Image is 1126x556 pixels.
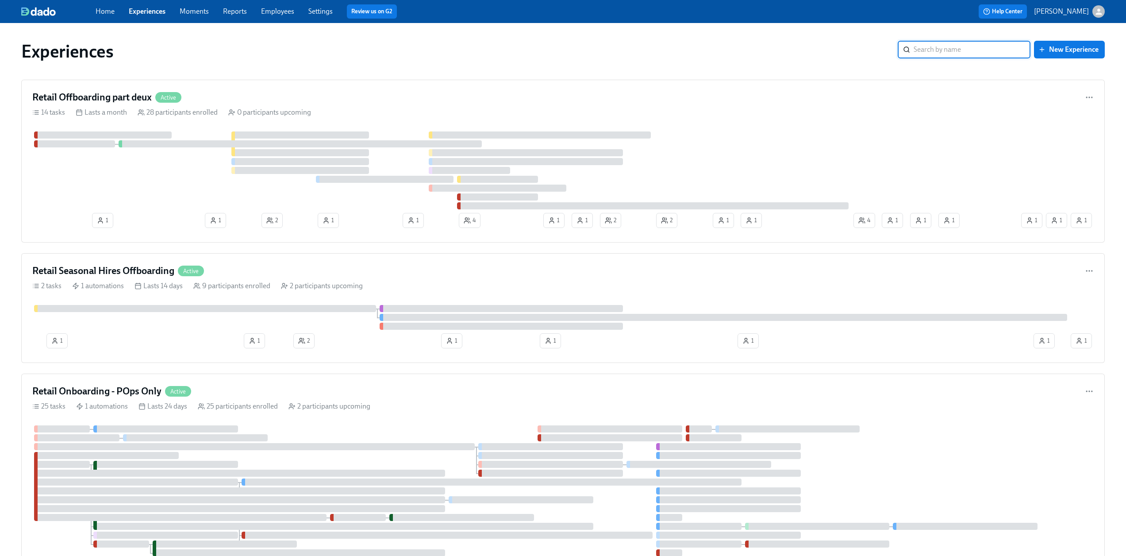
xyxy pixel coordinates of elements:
[261,213,283,228] button: 2
[281,281,363,291] div: 2 participants upcoming
[32,108,65,117] div: 14 tasks
[540,333,561,348] button: 1
[979,4,1027,19] button: Help Center
[32,385,161,398] h4: Retail Onboarding - POps Only
[51,336,63,345] span: 1
[180,7,209,15] a: Moments
[543,213,565,228] button: 1
[351,7,392,16] a: Review us on G2
[261,7,294,15] a: Employees
[1034,7,1089,16] p: [PERSON_NAME]
[138,108,218,117] div: 28 participants enrolled
[407,216,419,225] span: 1
[1038,336,1050,345] span: 1
[656,213,677,228] button: 2
[887,216,898,225] span: 1
[193,281,270,291] div: 9 participants enrolled
[741,213,762,228] button: 1
[910,213,931,228] button: 1
[32,264,174,278] h4: Retail Seasonal Hires Offboarding
[718,216,729,225] span: 1
[1076,336,1087,345] span: 1
[572,213,593,228] button: 1
[76,402,128,411] div: 1 automations
[983,7,1022,16] span: Help Center
[205,213,226,228] button: 1
[853,213,875,228] button: 4
[178,268,204,274] span: Active
[403,213,424,228] button: 1
[576,216,588,225] span: 1
[548,216,560,225] span: 1
[32,281,61,291] div: 2 tasks
[605,216,616,225] span: 2
[32,402,65,411] div: 25 tasks
[21,7,56,16] img: dado
[1034,333,1055,348] button: 1
[97,216,108,225] span: 1
[1026,216,1038,225] span: 1
[72,281,124,291] div: 1 automations
[165,388,191,395] span: Active
[228,108,311,117] div: 0 participants upcoming
[96,7,115,15] a: Home
[545,336,556,345] span: 1
[318,213,339,228] button: 1
[21,80,1105,243] a: Retail Offboarding part deuxActive14 tasks Lasts a month 28 participants enrolled 0 participants ...
[441,333,462,348] button: 1
[1046,213,1067,228] button: 1
[21,253,1105,363] a: Retail Seasonal Hires OffboardingActive2 tasks 1 automations Lasts 14 days 9 participants enrolle...
[135,281,183,291] div: Lasts 14 days
[21,41,114,62] h1: Experiences
[742,336,754,345] span: 1
[1034,41,1105,58] button: New Experience
[138,402,187,411] div: Lasts 24 days
[914,41,1030,58] input: Search by name
[76,108,127,117] div: Lasts a month
[129,7,165,15] a: Experiences
[198,402,278,411] div: 25 participants enrolled
[32,91,152,104] h4: Retail Offboarding part deux
[746,216,757,225] span: 1
[915,216,926,225] span: 1
[858,216,870,225] span: 4
[1021,213,1042,228] button: 1
[21,7,96,16] a: dado
[938,213,960,228] button: 1
[1051,216,1062,225] span: 1
[600,213,621,228] button: 2
[882,213,903,228] button: 1
[1040,45,1099,54] span: New Experience
[1034,5,1105,18] button: [PERSON_NAME]
[1071,213,1092,228] button: 1
[347,4,397,19] button: Review us on G2
[249,336,260,345] span: 1
[713,213,734,228] button: 1
[464,216,476,225] span: 4
[738,333,759,348] button: 1
[1076,216,1087,225] span: 1
[244,333,265,348] button: 1
[298,336,310,345] span: 2
[293,333,315,348] button: 2
[459,213,480,228] button: 4
[266,216,278,225] span: 2
[661,216,673,225] span: 2
[308,7,333,15] a: Settings
[1071,333,1092,348] button: 1
[446,336,457,345] span: 1
[943,216,955,225] span: 1
[155,94,181,101] span: Active
[223,7,247,15] a: Reports
[46,333,68,348] button: 1
[92,213,113,228] button: 1
[288,402,370,411] div: 2 participants upcoming
[210,216,221,225] span: 1
[323,216,334,225] span: 1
